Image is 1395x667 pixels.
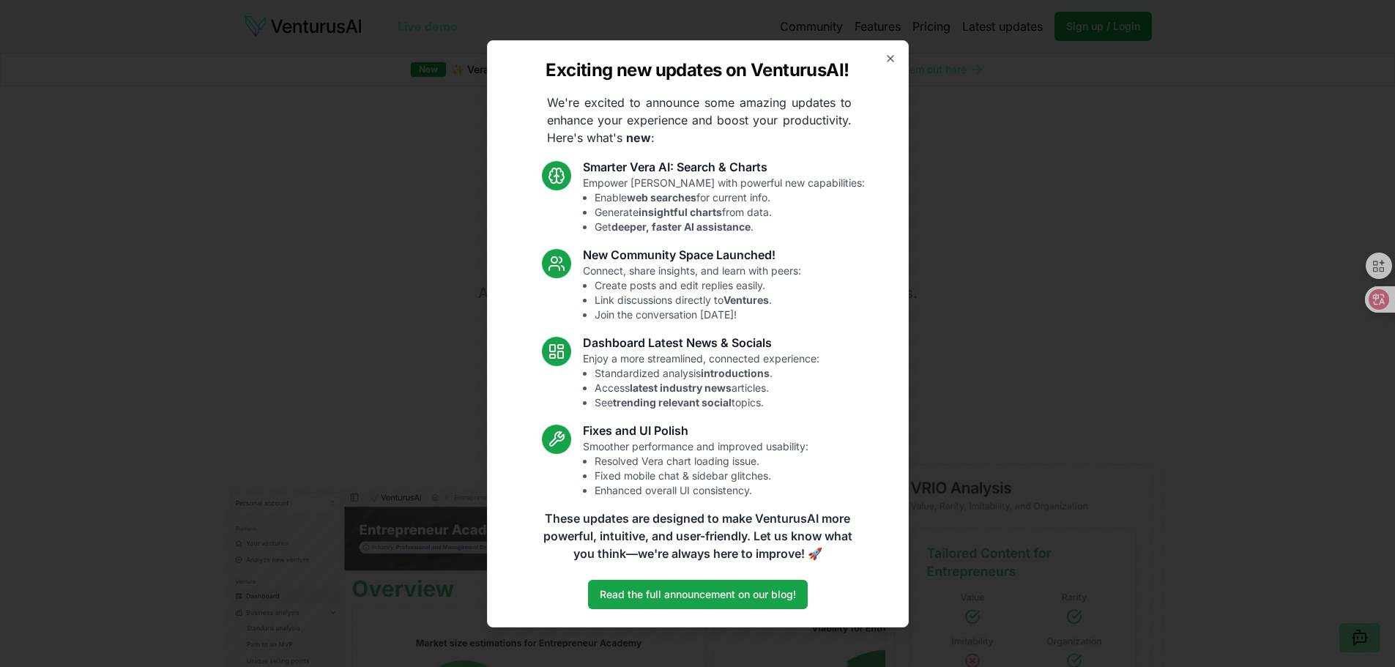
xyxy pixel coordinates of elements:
li: Enable for current info. [595,190,865,205]
a: Read the full announcement on our blog! [588,580,808,609]
li: Resolved Vera chart loading issue. [595,454,808,469]
h2: Exciting new updates on VenturusAI! [546,59,849,82]
li: Standardized analysis . [595,366,819,381]
p: We're excited to announce some amazing updates to enhance your experience and boost your producti... [535,94,863,146]
li: Access articles. [595,381,819,395]
strong: Ventures [723,294,769,306]
p: Enjoy a more streamlined, connected experience: [583,351,819,410]
strong: new [626,130,651,145]
p: Smoother performance and improved usability: [583,439,808,498]
li: Enhanced overall UI consistency. [595,483,808,498]
li: Join the conversation [DATE]! [595,308,801,322]
h3: Smarter Vera AI: Search & Charts [583,158,865,176]
li: Link discussions directly to . [595,293,801,308]
strong: web searches [627,191,696,204]
li: Generate from data. [595,205,865,220]
li: Create posts and edit replies easily. [595,278,801,293]
h3: Dashboard Latest News & Socials [583,334,819,351]
p: These updates are designed to make VenturusAI more powerful, intuitive, and user-friendly. Let us... [534,510,862,562]
h3: New Community Space Launched! [583,246,801,264]
li: Fixed mobile chat & sidebar glitches. [595,469,808,483]
li: Get . [595,220,865,234]
strong: introductions [701,367,770,379]
strong: latest industry news [630,381,732,394]
p: Empower [PERSON_NAME] with powerful new capabilities: [583,176,865,234]
strong: trending relevant social [613,396,732,409]
li: See topics. [595,395,819,410]
h3: Fixes and UI Polish [583,422,808,439]
strong: deeper, faster AI assistance [611,220,751,233]
p: Connect, share insights, and learn with peers: [583,264,801,322]
strong: insightful charts [639,206,722,218]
